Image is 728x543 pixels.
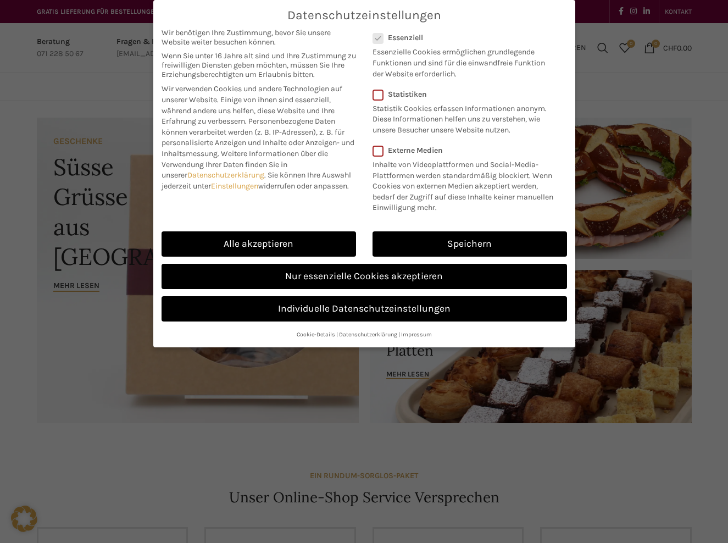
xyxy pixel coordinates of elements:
p: Statistik Cookies erfassen Informationen anonym. Diese Informationen helfen uns zu verstehen, wie... [373,99,553,136]
span: Datenschutzeinstellungen [287,8,441,23]
label: Externe Medien [373,146,560,155]
span: Wenn Sie unter 16 Jahre alt sind und Ihre Zustimmung zu freiwilligen Diensten geben möchten, müss... [162,51,356,79]
span: Personenbezogene Daten können verarbeitet werden (z. B. IP-Adressen), z. B. für personalisierte A... [162,117,354,158]
a: Alle akzeptieren [162,231,356,257]
a: Cookie-Details [297,331,335,338]
span: Wir verwenden Cookies und andere Technologien auf unserer Website. Einige von ihnen sind essenzie... [162,84,342,126]
a: Nur essenzielle Cookies akzeptieren [162,264,567,289]
a: Individuelle Datenschutzeinstellungen [162,296,567,322]
p: Essenzielle Cookies ermöglichen grundlegende Funktionen und sind für die einwandfreie Funktion de... [373,42,553,79]
a: Impressum [401,331,432,338]
label: Essenziell [373,33,553,42]
a: Datenschutzerklärung [339,331,397,338]
label: Statistiken [373,90,553,99]
p: Inhalte von Videoplattformen und Social-Media-Plattformen werden standardmäßig blockiert. Wenn Co... [373,155,560,213]
span: Weitere Informationen über die Verwendung Ihrer Daten finden Sie in unserer . [162,149,328,180]
span: Sie können Ihre Auswahl jederzeit unter widerrufen oder anpassen. [162,170,351,191]
a: Einstellungen [211,181,258,191]
span: Wir benötigen Ihre Zustimmung, bevor Sie unsere Website weiter besuchen können. [162,28,356,47]
a: Speichern [373,231,567,257]
a: Datenschutzerklärung [187,170,264,180]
